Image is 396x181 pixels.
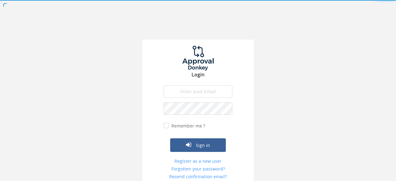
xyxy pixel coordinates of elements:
[175,46,221,71] img: logo.png
[164,158,232,164] a: Register as a new user
[164,166,232,172] a: Forgotten your password?
[142,72,254,78] h3: Login
[170,138,226,152] button: Sign in
[164,85,232,98] input: Enter your Email
[170,123,205,129] label: Remember me ?
[164,174,232,180] a: Resend confirmation email?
